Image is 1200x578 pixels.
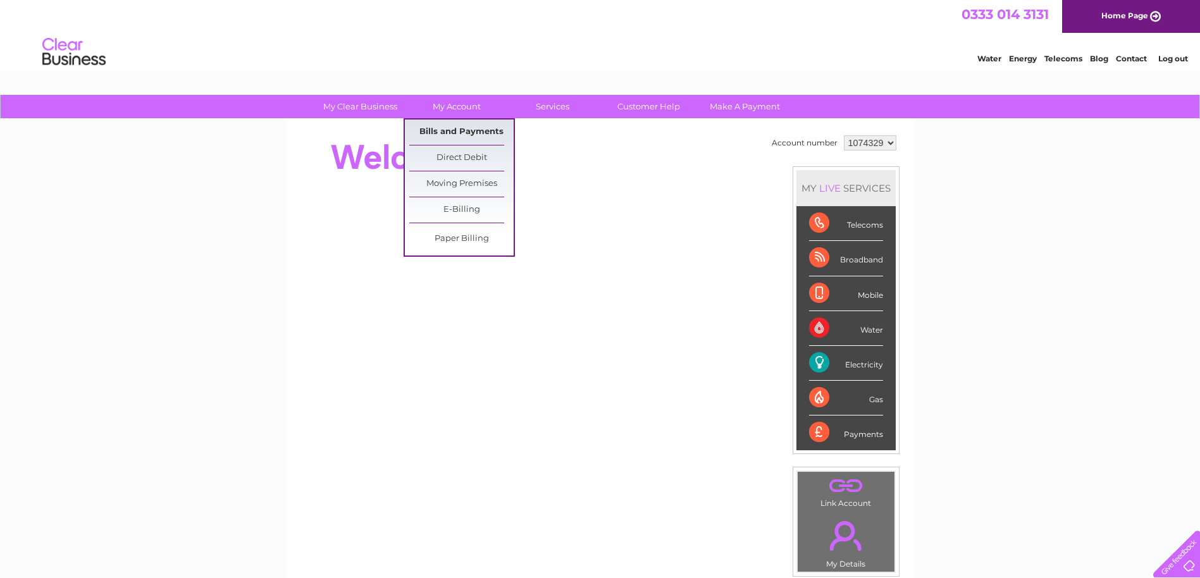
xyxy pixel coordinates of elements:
[769,132,841,154] td: Account number
[962,6,1049,22] a: 0333 014 3131
[1158,54,1188,63] a: Log out
[42,33,106,71] img: logo.png
[308,95,412,118] a: My Clear Business
[809,206,883,241] div: Telecoms
[693,95,797,118] a: Make A Payment
[977,54,1001,63] a: Water
[409,197,514,223] a: E-Billing
[801,475,891,497] a: .
[1044,54,1082,63] a: Telecoms
[1116,54,1147,63] a: Contact
[809,241,883,276] div: Broadband
[817,182,843,194] div: LIVE
[409,145,514,171] a: Direct Debit
[801,513,891,558] a: .
[797,510,895,572] td: My Details
[809,276,883,311] div: Mobile
[409,226,514,252] a: Paper Billing
[797,471,895,511] td: Link Account
[409,171,514,197] a: Moving Premises
[809,311,883,346] div: Water
[597,95,701,118] a: Customer Help
[809,346,883,381] div: Electricity
[1009,54,1037,63] a: Energy
[809,381,883,415] div: Gas
[302,7,900,61] div: Clear Business is a trading name of Verastar Limited (registered in [GEOGRAPHIC_DATA] No. 3667643...
[500,95,605,118] a: Services
[404,95,509,118] a: My Account
[409,120,514,145] a: Bills and Payments
[1090,54,1108,63] a: Blog
[796,170,896,206] div: MY SERVICES
[809,415,883,450] div: Payments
